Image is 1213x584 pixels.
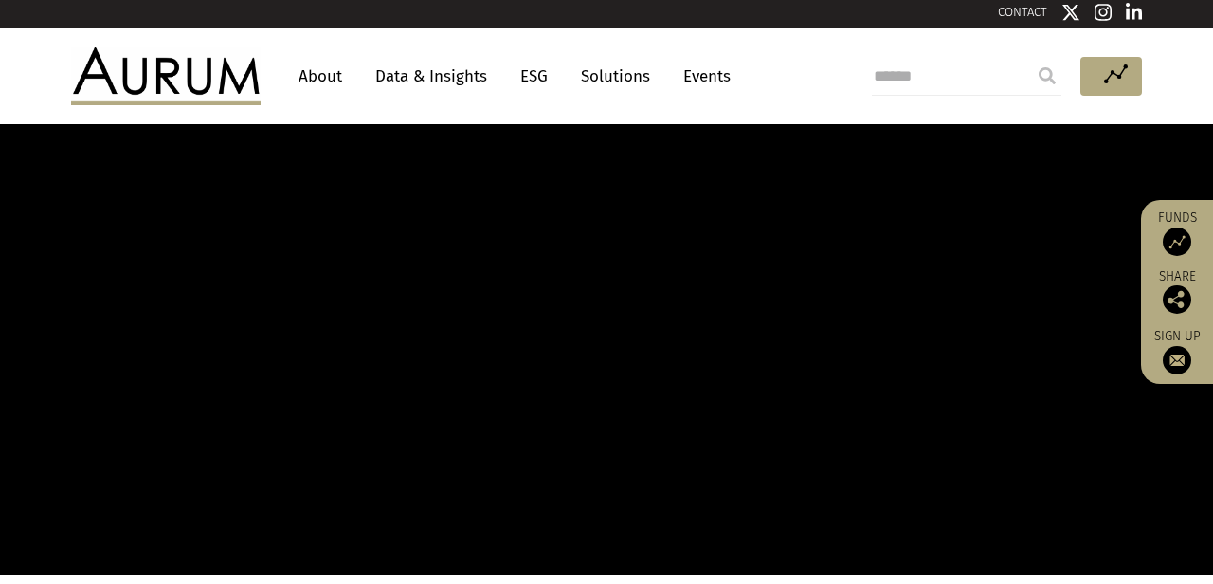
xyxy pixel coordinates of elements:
[1028,57,1066,95] input: Submit
[1150,210,1204,256] a: Funds
[289,59,352,94] a: About
[366,59,497,94] a: Data & Insights
[998,5,1047,19] a: CONTACT
[1150,328,1204,374] a: Sign up
[1163,285,1191,314] img: Share this post
[511,59,557,94] a: ESG
[1163,228,1191,256] img: Access Funds
[674,59,731,94] a: Events
[1163,346,1191,374] img: Sign up to our newsletter
[571,59,660,94] a: Solutions
[1061,3,1080,22] img: Twitter icon
[1126,3,1143,22] img: Linkedin icon
[71,47,261,104] img: Aurum
[1095,3,1112,22] img: Instagram icon
[1150,270,1204,314] div: Share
